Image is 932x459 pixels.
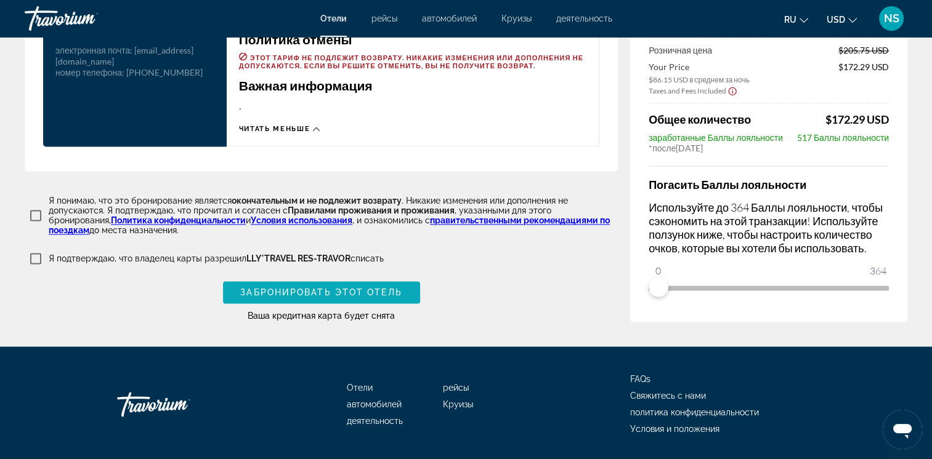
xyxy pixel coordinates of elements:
button: Show Taxes and Fees disclaimer [727,85,737,96]
span: 517 Баллы лояльности [797,132,889,143]
button: Читать меньше [239,124,320,134]
span: Общее количество [649,113,751,126]
p: Я подтверждаю, что владелец карты разрешил списать [49,253,384,263]
a: автомобилей [422,14,477,23]
span: 364 [868,263,888,278]
a: Политика конфиденциальности [111,215,246,225]
span: Розничная цена [649,45,712,55]
span: $172.29 USD [838,62,889,84]
span: окончательным и не подлежит возврату [232,196,402,206]
a: Условия использования [251,215,352,225]
span: заработанные Баллы лояльности [649,132,783,143]
span: ru [784,15,796,25]
span: Забронировать этот отель [240,287,402,297]
span: Ваша кредитная карта будет снята [248,311,395,321]
a: деятельность [556,14,612,23]
span: электронная почта [55,45,130,55]
div: * [DATE] [649,143,889,153]
span: $172.29 USD [825,113,889,126]
a: рейсы [443,383,469,393]
span: : [EMAIL_ADDRESS][DOMAIN_NAME] [55,45,193,66]
button: Change language [784,10,808,28]
a: FAQs [630,374,650,384]
span: 0 [654,263,663,278]
button: User Menu [875,6,907,31]
a: Свяжитесь с нами [630,391,706,401]
p: . [239,98,586,112]
a: Отели [347,383,373,393]
button: Забронировать этот отель [223,281,420,303]
span: после [652,143,676,153]
span: $86.15 USD в среднем за ночь [649,75,750,84]
iframe: Кнопка запуска окна обмена сообщениями [883,410,922,449]
h3: Политика отмены [239,33,586,46]
span: Правилами проживания и проживания [288,206,455,215]
span: Taxes and Fees Included [649,86,726,95]
a: Отели [320,14,347,23]
a: деятельность [347,416,403,426]
span: LLY*TRAVEL RES-TRAVOR [246,253,351,263]
a: рейсы [371,14,397,23]
span: номер телефона [55,67,122,78]
span: ngx-slider [649,277,668,297]
span: Your Price [649,62,750,72]
span: Этот тариф не подлежит возврату. Никакие изменения или дополнения не допускаются. Если вы решите ... [239,54,583,70]
span: USD [827,15,845,25]
span: $205.75 USD [838,45,889,55]
ngx-slider: ngx-slider [649,285,889,288]
button: Show Taxes and Fees breakdown [649,84,737,97]
a: Go Home [117,386,240,423]
a: автомобилей [347,399,402,409]
a: политика конфиденциальности [630,407,759,417]
p: Используйте до 364 Баллы лояльности, чтобы сэкономить на этой транзакции! Используйте ползунок ни... [649,201,889,255]
button: Change currency [827,10,857,28]
a: Travorium [25,2,148,34]
a: Круизы [443,399,473,409]
h3: Важная информация [239,79,586,92]
a: правительственными рекомендациями по поездкам [49,215,610,235]
span: : [PHONE_NUMBER] [122,67,203,78]
a: Круизы [501,14,532,23]
p: Я понимаю, что это бронирование является . Никакие изменения или дополнения не допускаются. Я под... [49,196,618,235]
span: Читать меньше [239,125,310,133]
h4: Погасить Баллы лояльности [649,178,889,191]
a: Условия и положения [630,424,719,434]
span: NS [884,12,899,25]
